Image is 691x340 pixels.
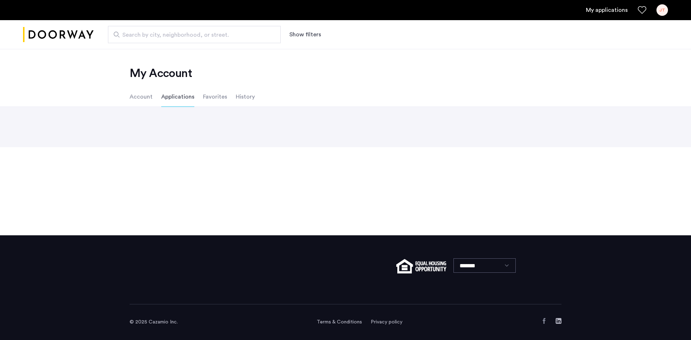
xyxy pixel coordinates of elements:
[556,318,561,324] a: LinkedIn
[541,318,547,324] a: Facebook
[656,4,668,16] div: JT
[108,26,281,43] input: Apartment Search
[23,21,94,48] a: Cazamio logo
[371,318,402,326] a: Privacy policy
[453,258,516,273] select: Language select
[130,66,561,81] h2: My Account
[236,87,255,107] li: History
[396,259,446,273] img: equal-housing.png
[638,6,646,14] a: Favorites
[122,31,261,39] span: Search by city, neighborhood, or street.
[23,21,94,48] img: logo
[130,87,153,107] li: Account
[130,319,178,325] span: © 2025 Cazamio Inc.
[161,87,194,107] li: Applications
[203,87,227,107] li: Favorites
[586,6,628,14] a: My application
[317,318,362,326] a: Terms and conditions
[661,311,684,333] iframe: chat widget
[289,30,321,39] button: Show or hide filters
